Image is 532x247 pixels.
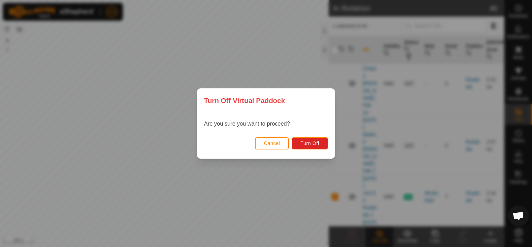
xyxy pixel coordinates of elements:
div: Open chat [508,205,529,226]
p: Are you sure you want to proceed? [204,120,290,128]
span: Cancel [264,140,280,146]
span: Turn Off Virtual Paddock [204,95,285,106]
button: Cancel [255,137,289,149]
button: Turn Off [292,137,328,149]
span: Turn Off [300,140,319,146]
